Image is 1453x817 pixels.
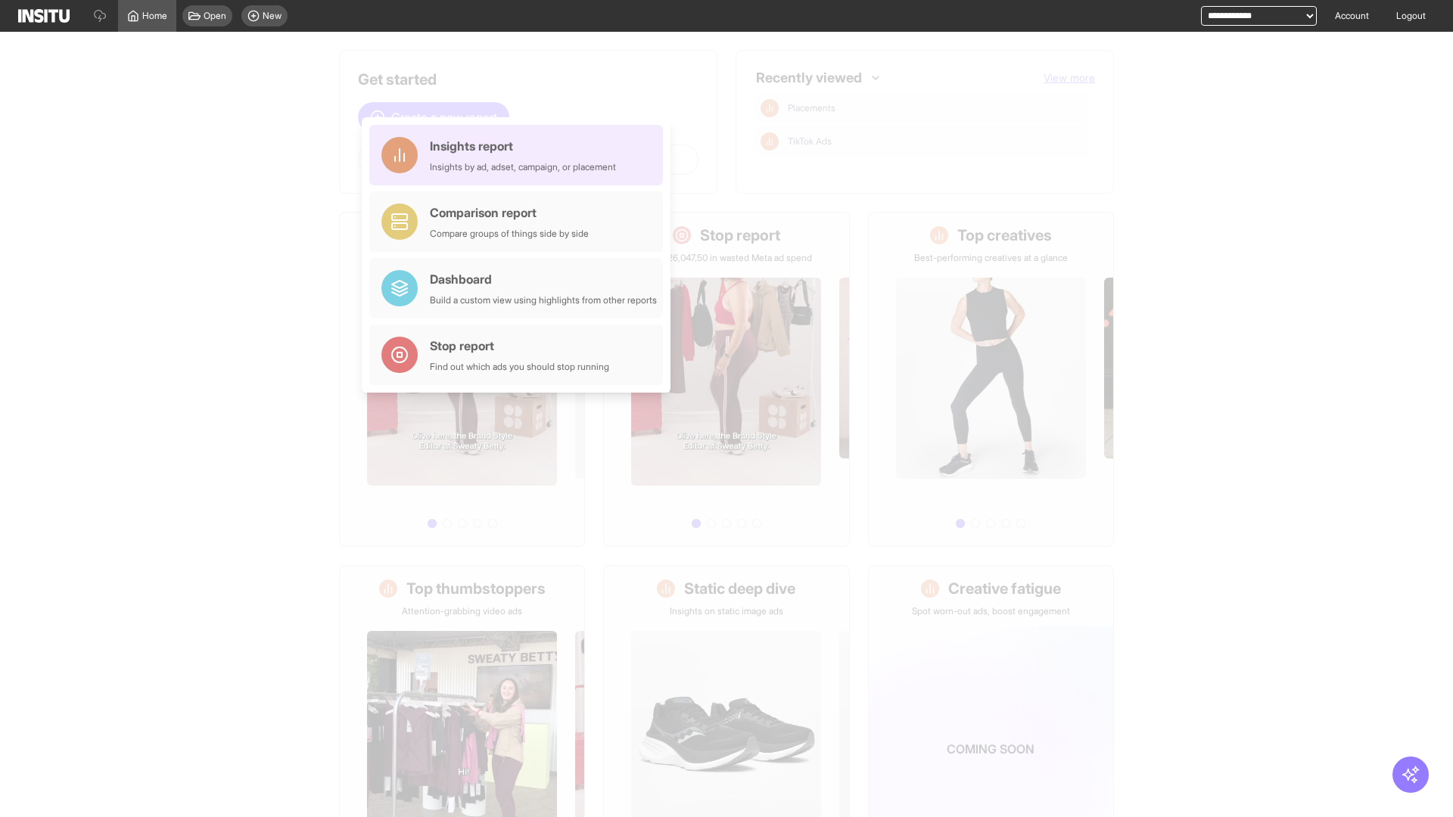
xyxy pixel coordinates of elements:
[263,10,282,22] span: New
[430,161,616,173] div: Insights by ad, adset, campaign, or placement
[204,10,226,22] span: Open
[430,337,609,355] div: Stop report
[430,228,589,240] div: Compare groups of things side by side
[430,294,657,306] div: Build a custom view using highlights from other reports
[142,10,167,22] span: Home
[18,9,70,23] img: Logo
[430,137,616,155] div: Insights report
[430,361,609,373] div: Find out which ads you should stop running
[430,270,657,288] div: Dashboard
[430,203,589,222] div: Comparison report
